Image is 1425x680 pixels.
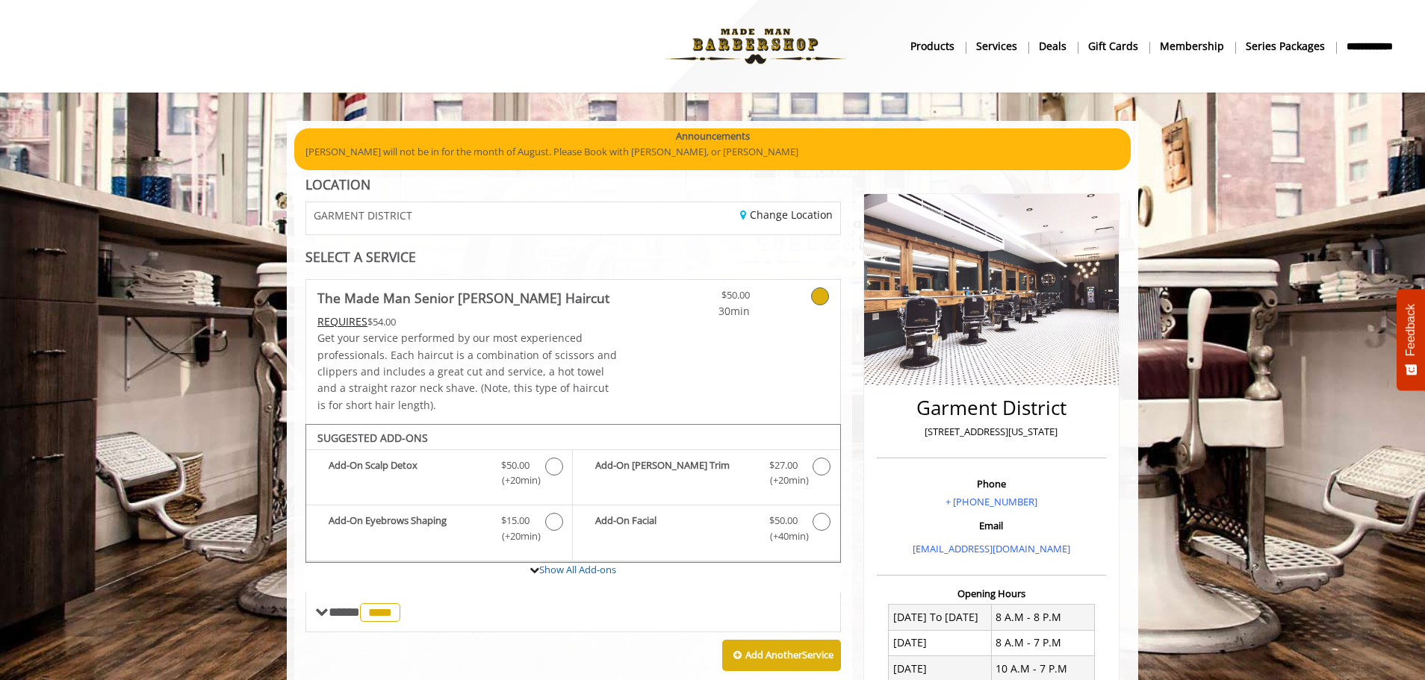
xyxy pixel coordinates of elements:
div: SELECT A SERVICE [305,250,841,264]
td: [DATE] To [DATE] [889,605,992,630]
span: GARMENT DISTRICT [314,210,412,221]
b: Add-On [PERSON_NAME] Trim [595,458,754,489]
button: Feedback - Show survey [1397,289,1425,390]
h3: Opening Hours [877,588,1106,599]
b: Series packages [1246,38,1325,54]
a: $50.00 [662,280,750,319]
a: Series packagesSeries packages [1235,35,1336,57]
span: (+40min ) [761,528,805,544]
span: $50.00 [501,458,530,473]
div: $54.00 [317,314,618,330]
span: Feedback [1404,304,1418,356]
span: (+20min ) [494,528,538,544]
a: [EMAIL_ADDRESS][DOMAIN_NAME] [913,542,1070,555]
a: DealsDeals [1028,35,1078,57]
td: 8 A.M - 8 P.M [991,605,1094,630]
p: [STREET_ADDRESS][US_STATE] [881,424,1102,440]
a: MembershipMembership [1149,35,1235,57]
b: Add-On Facial [595,513,754,544]
span: (+20min ) [761,472,805,488]
b: gift cards [1088,38,1138,54]
a: Show All Add-ons [539,563,616,576]
h2: Garment District [881,397,1102,419]
a: + [PHONE_NUMBER] [946,495,1037,508]
label: Add-On Eyebrows Shaping [314,513,565,548]
button: Add AnotherService [722,640,841,671]
span: $27.00 [769,458,798,473]
label: Add-On Scalp Detox [314,458,565,493]
b: LOCATION [305,175,370,193]
b: The Made Man Senior [PERSON_NAME] Haircut [317,287,609,308]
p: [PERSON_NAME] will not be in for the month of August. Please Book with [PERSON_NAME], or [PERSON_... [305,144,1120,160]
b: Add-On Eyebrows Shaping [329,513,486,544]
a: ServicesServices [966,35,1028,57]
img: Made Man Barbershop logo [653,5,858,87]
b: Deals [1039,38,1067,54]
span: 30min [662,303,750,319]
td: [DATE] [889,630,992,655]
p: Get your service performed by our most experienced professionals. Each haircut is a combination o... [317,330,618,414]
h3: Phone [881,478,1102,489]
span: $15.00 [501,513,530,528]
label: Add-On Facial [580,513,832,548]
span: This service needs some Advance to be paid before we block your appointment [317,314,367,328]
b: Services [976,38,1017,54]
h3: Email [881,520,1102,531]
span: (+20min ) [494,472,538,488]
div: The Made Man Senior Barber Haircut Add-onS [305,424,841,563]
b: Add-On Scalp Detox [329,458,486,489]
span: $50.00 [769,513,798,528]
a: Productsproducts [900,35,966,57]
b: Membership [1160,38,1224,54]
b: SUGGESTED ADD-ONS [317,431,428,445]
b: products [910,38,954,54]
td: 8 A.M - 7 P.M [991,630,1094,655]
a: Change Location [740,208,833,222]
label: Add-On Beard Trim [580,458,832,493]
a: Gift cardsgift cards [1078,35,1149,57]
b: Announcements [676,128,750,144]
b: Add Another Service [745,648,833,661]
